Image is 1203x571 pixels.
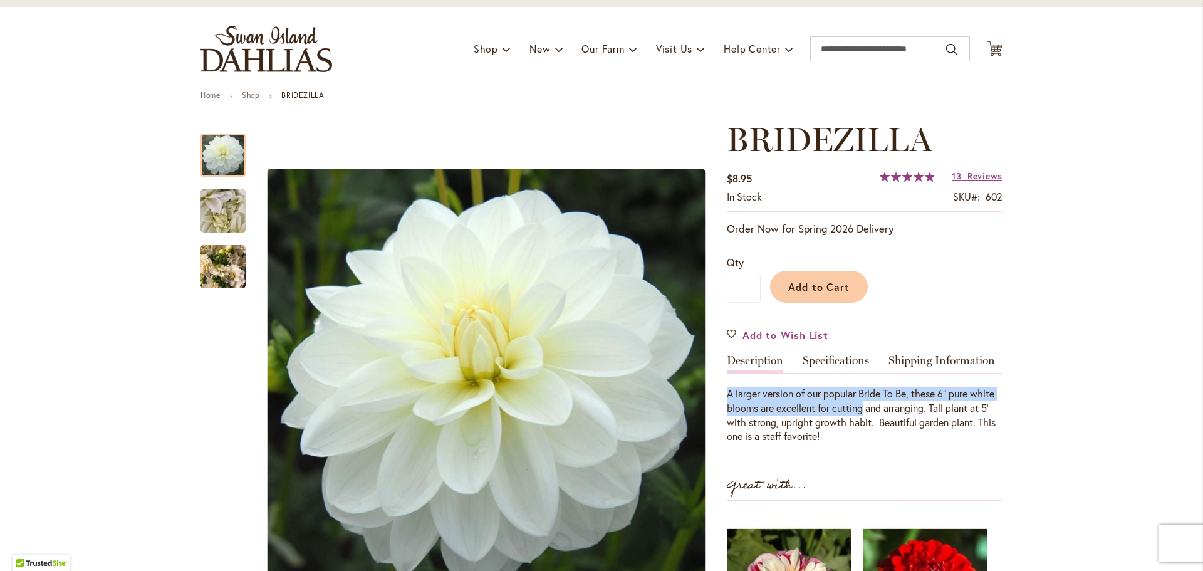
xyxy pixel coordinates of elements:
div: BRIDEZILLA [200,121,258,177]
div: BRIDEZILLA [200,233,246,288]
img: BRIDEZILLA [200,237,246,297]
span: BRIDEZILLA [727,120,932,159]
strong: BRIDEZILLA [281,90,324,100]
div: 99% [880,172,935,182]
span: Shop [474,42,498,55]
a: store logo [200,26,332,72]
span: Qty [727,256,744,269]
p: Order Now for Spring 2026 Delivery [727,221,1002,236]
iframe: Launch Accessibility Center [9,526,44,562]
div: Availability [727,190,762,204]
a: Add to Wish List [727,328,828,342]
img: BRIDEZILLA [178,177,268,245]
span: Help Center [724,42,781,55]
span: Our Farm [581,42,624,55]
strong: SKU [953,190,980,203]
a: Specifications [803,355,869,373]
strong: Great with... [727,475,807,496]
span: Add to Wish List [742,328,828,342]
div: Detailed Product Info [727,355,1002,444]
a: Shipping Information [888,355,995,373]
div: BRIDEZILLA [200,177,258,233]
span: Add to Cart [788,280,850,293]
span: Reviews [967,170,1002,182]
div: A larger version of our popular Bride To Be, these 6" pure white blooms are excellent for cutting... [727,387,1002,444]
span: Visit Us [656,42,692,55]
span: $8.95 [727,172,752,185]
a: Home [200,90,220,100]
a: Shop [242,90,259,100]
div: 602 [986,190,1002,204]
span: New [529,42,550,55]
span: 13 [952,170,961,182]
a: 13 Reviews [952,170,1002,182]
a: Description [727,355,783,373]
span: In stock [727,190,762,203]
button: Add to Cart [770,271,868,303]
